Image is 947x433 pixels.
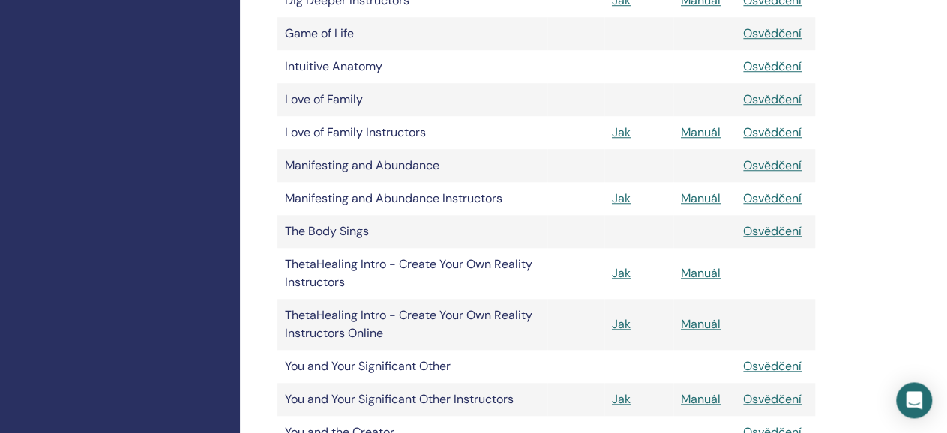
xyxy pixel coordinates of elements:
a: Osvědčení [743,391,802,407]
a: Osvědčení [743,25,802,41]
a: Jak [612,265,631,281]
a: Jak [612,124,631,140]
a: Manuál [681,190,721,206]
td: ThetaHealing Intro - Create Your Own Reality Instructors Online [277,299,547,350]
a: Manuál [681,391,721,407]
a: Manuál [681,316,721,332]
a: Jak [612,391,631,407]
td: You and Your Significant Other Instructors [277,383,547,416]
a: Jak [612,316,631,332]
a: Manuál [681,265,721,281]
td: Manifesting and Abundance [277,149,547,182]
td: Game of Life [277,17,547,50]
a: Osvědčení [743,124,802,140]
a: Osvědčení [743,91,802,107]
a: Manuál [681,124,721,140]
td: Manifesting and Abundance Instructors [277,182,547,215]
a: Osvědčení [743,190,802,206]
td: ThetaHealing Intro - Create Your Own Reality Instructors [277,248,547,299]
a: Osvědčení [743,223,802,239]
td: Love of Family Instructors [277,116,547,149]
a: Jak [612,190,631,206]
a: Osvědčení [743,58,802,74]
a: Osvědčení [743,358,802,374]
td: You and Your Significant Other [277,350,547,383]
td: The Body Sings [277,215,547,248]
div: Open Intercom Messenger [896,382,932,418]
td: Intuitive Anatomy [277,50,547,83]
td: Love of Family [277,83,547,116]
a: Osvědčení [743,157,802,173]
